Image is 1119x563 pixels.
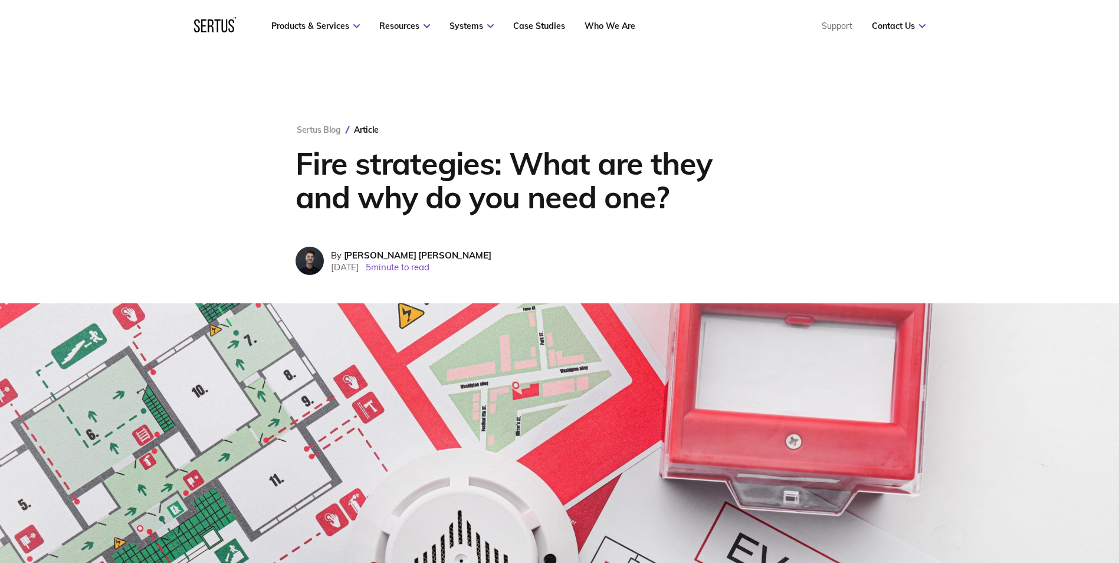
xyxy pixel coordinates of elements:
[366,261,429,273] span: 5 minute to read
[296,146,747,214] h1: Fire strategies: What are they and why do you need one?
[344,250,491,261] span: [PERSON_NAME] [PERSON_NAME]
[1060,506,1119,563] iframe: Chat Widget
[513,21,565,31] a: Case Studies
[331,250,491,261] div: By
[379,21,430,31] a: Resources
[271,21,360,31] a: Products & Services
[331,261,359,273] span: [DATE]
[585,21,635,31] a: Who We Are
[822,21,852,31] a: Support
[297,125,341,135] a: Sertus Blog
[449,21,494,31] a: Systems
[872,21,926,31] a: Contact Us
